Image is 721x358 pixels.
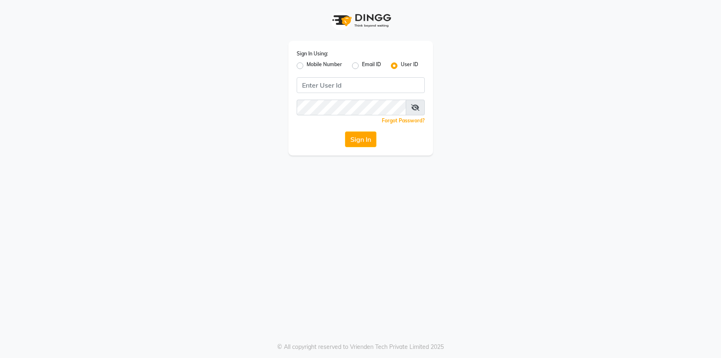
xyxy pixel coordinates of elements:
[401,61,418,71] label: User ID
[382,117,425,124] a: Forgot Password?
[362,61,381,71] label: Email ID
[345,131,376,147] button: Sign In
[297,77,425,93] input: Username
[328,8,394,33] img: logo1.svg
[297,50,328,57] label: Sign In Using:
[297,100,406,115] input: Username
[307,61,342,71] label: Mobile Number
